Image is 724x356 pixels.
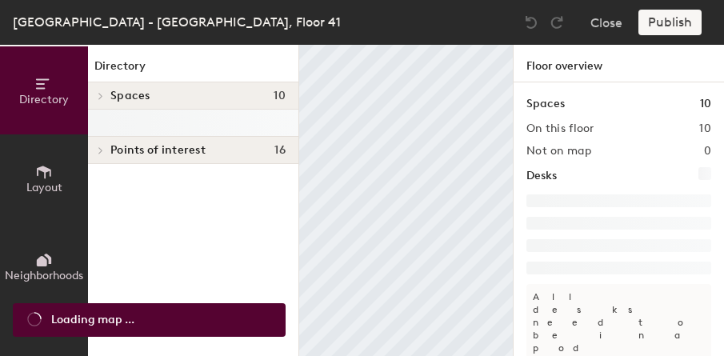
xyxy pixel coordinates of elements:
span: Neighborhoods [5,269,83,282]
span: 16 [274,144,286,157]
h1: Directory [88,58,298,82]
h1: Desks [526,167,557,185]
img: Undo [523,14,539,30]
h2: 0 [704,145,711,158]
h1: Floor overview [514,45,724,82]
span: Points of interest [110,144,206,157]
span: Loading map ... [51,311,134,329]
span: Spaces [110,90,150,102]
button: Close [590,10,622,35]
span: 10 [274,90,286,102]
div: [GEOGRAPHIC_DATA] - [GEOGRAPHIC_DATA], Floor 41 [13,12,341,32]
h2: On this floor [526,122,594,135]
h1: Spaces [526,95,565,113]
img: Redo [549,14,565,30]
span: Layout [26,181,62,194]
h2: Not on map [526,145,591,158]
canvas: Map [299,45,513,356]
h2: 10 [699,122,711,135]
h1: 10 [700,95,711,113]
span: Directory [19,93,69,106]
